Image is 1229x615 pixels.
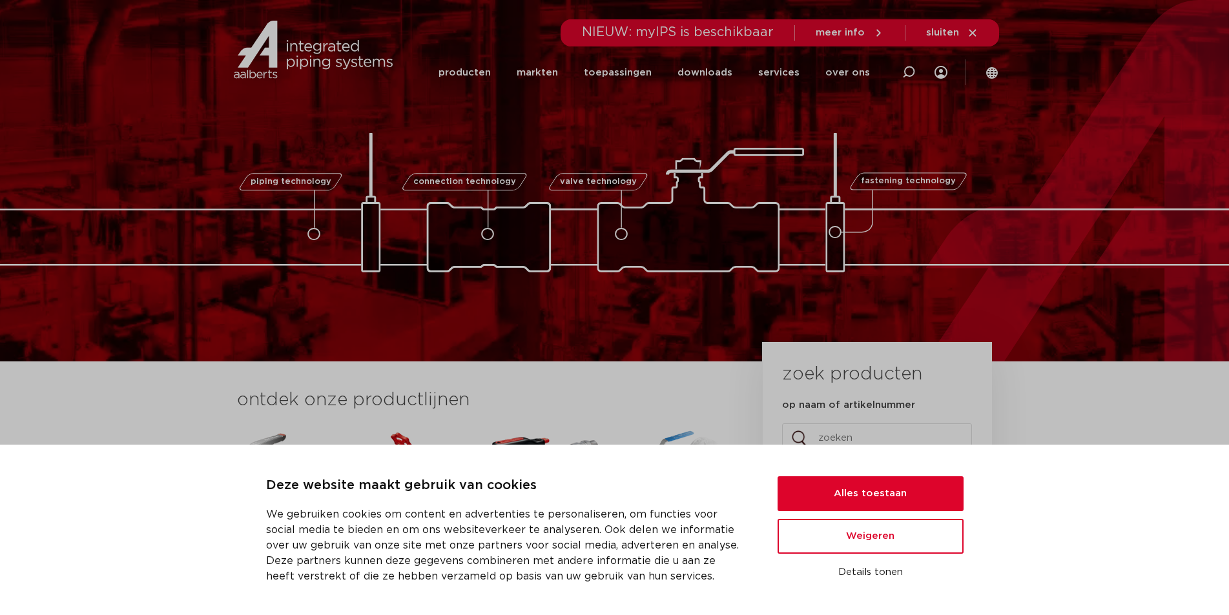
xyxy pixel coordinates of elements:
h3: ontdek onze productlijnen [237,387,719,413]
span: connection technology [413,177,515,186]
nav: Menu [439,46,870,99]
label: op naam of artikelnummer [782,399,915,412]
h3: zoek producten [782,361,922,387]
a: producten [439,46,491,99]
span: fastening technology [861,177,956,186]
a: toepassingen [584,46,652,99]
button: Weigeren [778,519,964,554]
p: Deze website maakt gebruik van cookies [266,476,747,496]
span: NIEUW: myIPS is beschikbaar [582,26,774,39]
button: Alles toestaan [778,476,964,511]
span: meer info [816,28,865,37]
p: We gebruiken cookies om content en advertenties te personaliseren, om functies voor social media ... [266,507,747,584]
span: valve technology [560,177,637,186]
a: sluiten [926,27,978,39]
input: zoeken [782,423,972,453]
button: Details tonen [778,561,964,583]
a: markten [517,46,558,99]
a: services [758,46,800,99]
a: over ons [825,46,870,99]
span: sluiten [926,28,959,37]
a: downloads [677,46,732,99]
div: my IPS [935,46,947,99]
a: meer info [816,27,884,39]
span: piping technology [251,177,331,186]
